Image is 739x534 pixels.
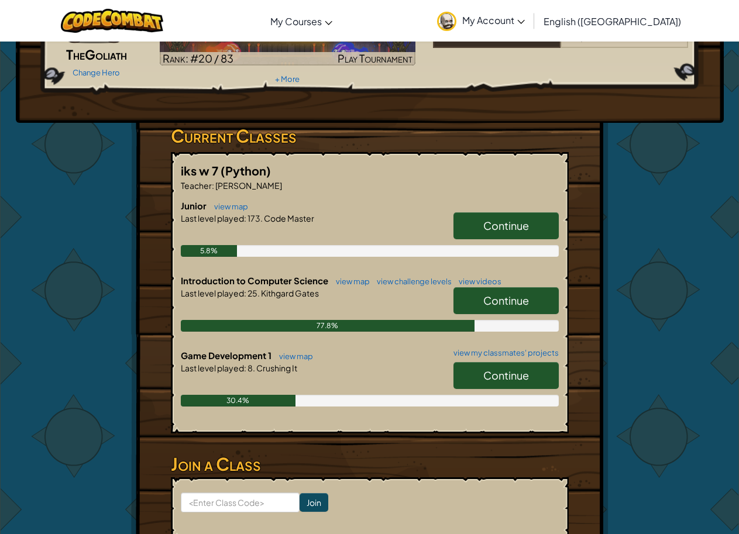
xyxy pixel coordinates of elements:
span: Goliath [85,46,127,63]
span: English ([GEOGRAPHIC_DATA]) [544,15,681,27]
span: Continue [483,368,529,382]
span: The [66,46,85,63]
span: : [244,363,246,373]
span: Last level played [181,213,244,223]
img: CodeCombat logo [61,9,163,33]
h3: Current Classes [171,123,569,149]
input: <Enter Class Code> [181,492,300,512]
a: view map [330,277,370,286]
span: (Python) [221,163,271,178]
a: view challenge levels [371,277,452,286]
div: 5.8% [181,245,238,257]
span: : [244,288,246,298]
span: 8. [246,363,255,373]
span: Kithgard Gates [260,288,319,298]
span: Play Tournament [338,51,413,65]
a: view my classmates' projects [448,349,559,357]
img: Golden Goal [160,21,415,66]
a: My Courses [264,5,338,37]
span: Introduction to Computer Science [181,275,330,286]
span: : [244,213,246,223]
a: My Account [431,2,531,39]
a: + More [275,74,300,84]
span: [PERSON_NAME] [214,180,282,191]
span: Last level played [181,363,244,373]
a: Change Hero [73,68,120,77]
a: iks w 7#4/14players [433,37,689,50]
span: My Account [462,14,525,26]
span: Code Master [263,213,314,223]
span: 25. [246,288,260,298]
div: 77.8% [181,320,475,332]
span: Game Development 1 [181,350,273,361]
input: Join [300,493,328,512]
span: Last level played [181,288,244,298]
h3: Join a Class [171,451,569,477]
span: Continue [483,219,529,232]
span: My Courses [270,15,322,27]
span: Teacher [181,180,212,191]
img: avatar [437,12,456,31]
span: iks w 7 [181,163,221,178]
a: English ([GEOGRAPHIC_DATA]) [538,5,687,37]
span: 173. [246,213,263,223]
a: view map [273,352,313,361]
span: : [212,180,214,191]
a: view videos [453,277,501,286]
a: Rank: #20 / 83Play Tournament [160,21,415,66]
span: Rank: #20 / 83 [163,51,233,65]
span: Junior [181,200,208,211]
a: view map [208,202,248,211]
span: Crushing It [255,363,297,373]
span: Continue [483,294,529,307]
div: 30.4% [181,395,295,406]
